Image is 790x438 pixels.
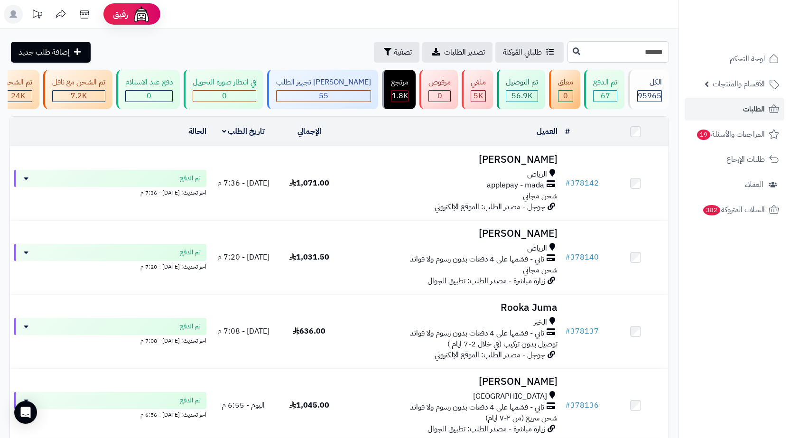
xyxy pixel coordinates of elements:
span: # [565,252,570,263]
span: تم الدفع [180,248,201,257]
span: زيارة مباشرة - مصدر الطلب: تطبيق الجوال [428,423,545,435]
span: 0 [437,90,442,102]
a: المراجعات والأسئلة19 [685,123,784,146]
div: في انتظار صورة التحويل [193,77,256,88]
a: تحديثات المنصة [25,5,49,26]
a: الكل95965 [626,70,671,109]
div: 7222 [53,91,105,102]
span: تابي - قسّمها على 4 دفعات بدون رسوم ولا فوائد [410,254,544,265]
a: #378142 [565,177,599,189]
span: توصيل بدون تركيب (في خلال 2-7 ايام ) [447,338,558,350]
span: 24K [11,90,25,102]
div: مرتجع [391,77,409,88]
h3: [PERSON_NAME] [346,376,558,387]
span: 7.2K [71,90,87,102]
span: شحن سريع (من ٢-٧ ايام) [485,412,558,424]
a: ملغي 5K [460,70,495,109]
img: logo-2.png [725,27,781,47]
span: # [565,400,570,411]
span: طلباتي المُوكلة [503,47,542,58]
div: 56891 [506,91,538,102]
span: جوجل - مصدر الطلب: الموقع الإلكتروني [435,349,545,361]
div: اخر تحديث: [DATE] - 7:08 م [14,335,206,345]
span: رفيق [113,9,128,20]
span: تصدير الطلبات [444,47,485,58]
span: 19 [697,130,710,140]
span: الخبر [534,317,547,328]
span: 0 [147,90,151,102]
a: تم الدفع 67 [582,70,626,109]
div: اخر تحديث: [DATE] - 7:20 م [14,261,206,271]
span: تابي - قسّمها على 4 دفعات بدون رسوم ولا فوائد [410,328,544,339]
span: 1,031.50 [289,252,329,263]
h3: [PERSON_NAME] [346,228,558,239]
a: معلق 0 [547,70,582,109]
span: [GEOGRAPHIC_DATA] [473,391,547,402]
span: شحن مجاني [523,190,558,202]
a: الحالة [188,126,206,137]
span: 1.8K [392,90,408,102]
div: 4992 [471,91,485,102]
span: الطلبات [743,103,765,116]
span: 56.9K [511,90,532,102]
span: [DATE] - 7:20 م [217,252,270,263]
span: الأقسام والمنتجات [713,77,765,91]
div: [PERSON_NAME] تجهيز الطلب [276,77,371,88]
span: applepay - mada [487,180,544,191]
div: اخر تحديث: [DATE] - 7:36 م [14,187,206,197]
span: تم الدفع [180,396,201,405]
div: دفع عند الاستلام [125,77,173,88]
a: مرتجع 1.8K [380,70,418,109]
a: [PERSON_NAME] تجهيز الطلب 55 [265,70,380,109]
span: 1,071.00 [289,177,329,189]
div: 0 [429,91,450,102]
a: تم التوصيل 56.9K [495,70,547,109]
div: 0 [126,91,172,102]
a: مرفوض 0 [418,70,460,109]
span: جوجل - مصدر الطلب: الموقع الإلكتروني [435,201,545,213]
a: تصدير الطلبات [422,42,493,63]
a: #378137 [565,326,599,337]
span: المراجعات والأسئلة [696,128,765,141]
span: 67 [601,90,610,102]
div: مرفوض [428,77,451,88]
a: تاريخ الطلب [222,126,265,137]
span: العملاء [745,178,763,191]
a: العميل [537,126,558,137]
div: تم التوصيل [506,77,538,88]
span: تم الدفع [180,174,201,183]
a: في انتظار صورة التحويل 0 [182,70,265,109]
a: الإجمالي [297,126,321,137]
button: تصفية [374,42,419,63]
span: شحن مجاني [523,264,558,276]
a: #378136 [565,400,599,411]
a: #378140 [565,252,599,263]
a: إضافة طلب جديد [11,42,91,63]
span: 95965 [638,90,661,102]
span: # [565,326,570,337]
span: تابي - قسّمها على 4 دفعات بدون رسوم ولا فوائد [410,402,544,413]
div: اخر تحديث: [DATE] - 6:56 م [14,409,206,419]
span: 5K [474,90,483,102]
a: العملاء [685,173,784,196]
a: السلات المتروكة382 [685,198,784,221]
h3: [PERSON_NAME] [346,154,558,165]
span: اليوم - 6:55 م [222,400,265,411]
span: 0 [222,90,227,102]
div: تم الدفع [593,77,617,88]
span: 382 [703,205,720,215]
span: طلبات الإرجاع [726,153,765,166]
div: تم الشحن مع ناقل [52,77,105,88]
div: 55 [277,91,371,102]
a: لوحة التحكم [685,47,784,70]
div: 0 [193,91,256,102]
span: [DATE] - 7:08 م [217,326,270,337]
h3: Rooka Juma [346,302,558,313]
div: 1829 [391,91,408,102]
div: 0 [558,91,573,102]
span: 636.00 [293,326,325,337]
a: طلبات الإرجاع [685,148,784,171]
a: # [565,126,570,137]
div: تم الشحن [3,77,32,88]
a: طلباتي المُوكلة [495,42,564,63]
